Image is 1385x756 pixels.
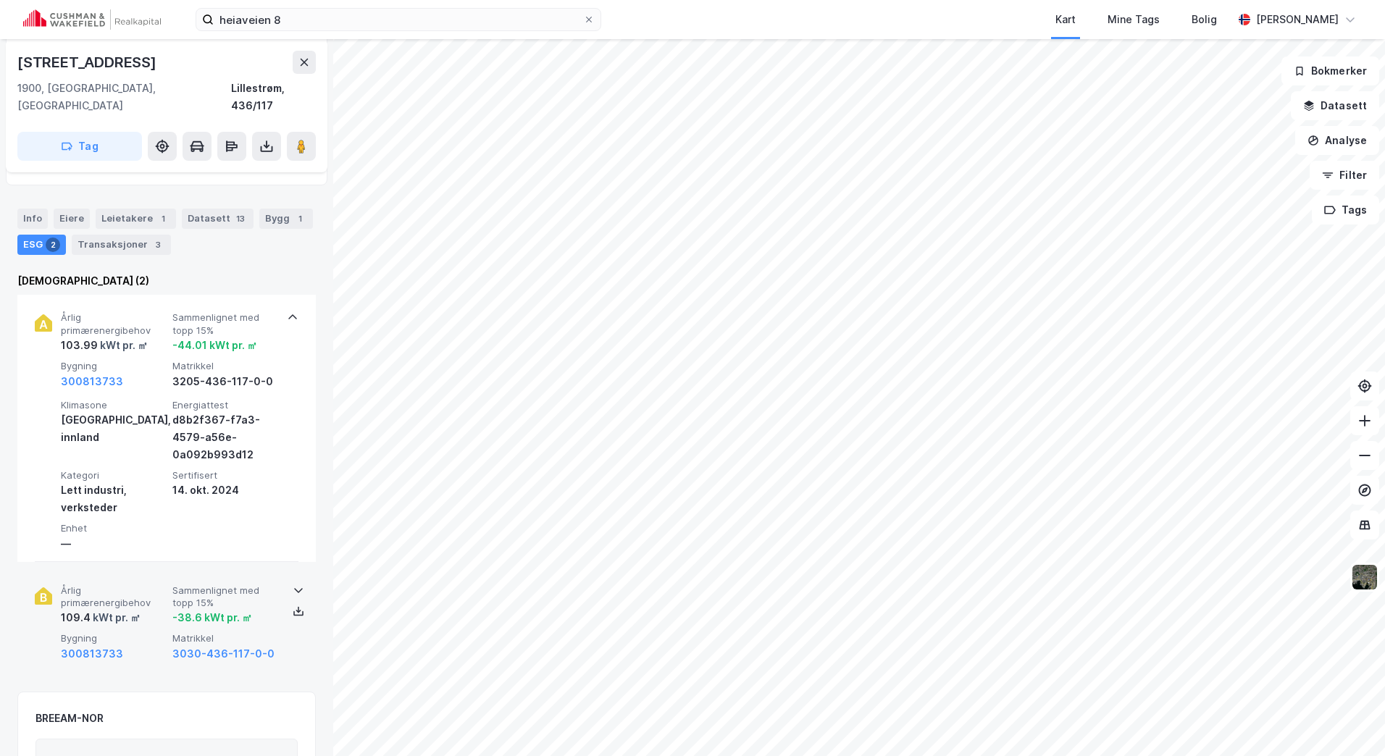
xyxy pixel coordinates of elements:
[98,337,148,354] div: kWt pr. ㎡
[54,209,90,229] div: Eiere
[293,211,307,226] div: 1
[17,51,159,74] div: [STREET_ADDRESS]
[61,535,167,553] div: —
[96,209,176,229] div: Leietakere
[1256,11,1339,28] div: [PERSON_NAME]
[151,238,165,252] div: 3
[61,645,123,663] button: 300813733
[61,522,167,534] span: Enhet
[17,209,48,229] div: Info
[172,399,278,411] span: Energiattest
[61,469,167,482] span: Kategori
[46,238,60,252] div: 2
[1313,686,1385,756] div: Kontrollprogram for chat
[1055,11,1076,28] div: Kart
[172,584,278,610] span: Sammenlignet med topp 15%
[172,632,278,644] span: Matrikkel
[17,235,66,255] div: ESG
[61,311,167,337] span: Årlig primærenergibehov
[1281,56,1379,85] button: Bokmerker
[61,399,167,411] span: Klimasone
[35,710,104,727] div: BREEAM-NOR
[61,360,167,372] span: Bygning
[1310,161,1379,190] button: Filter
[172,411,278,463] div: d8b2f367-f7a3-4579-a56e-0a092b993d12
[17,80,231,114] div: 1900, [GEOGRAPHIC_DATA], [GEOGRAPHIC_DATA]
[17,132,142,161] button: Tag
[1192,11,1217,28] div: Bolig
[214,9,583,30] input: Søk på adresse, matrikkel, gårdeiere, leietakere eller personer
[172,645,275,663] button: 3030-436-117-0-0
[1295,126,1379,155] button: Analyse
[1351,563,1378,591] img: 9k=
[61,584,167,610] span: Årlig primærenergibehov
[172,609,252,626] div: -38.6 kWt pr. ㎡
[1108,11,1160,28] div: Mine Tags
[182,209,254,229] div: Datasett
[91,609,141,626] div: kWt pr. ㎡
[1313,686,1385,756] iframe: Chat Widget
[61,337,148,354] div: 103.99
[72,235,171,255] div: Transaksjoner
[172,311,278,337] span: Sammenlignet med topp 15%
[259,209,313,229] div: Bygg
[172,337,257,354] div: -44.01 kWt pr. ㎡
[23,9,161,30] img: cushman-wakefield-realkapital-logo.202ea83816669bd177139c58696a8fa1.svg
[172,482,278,499] div: 14. okt. 2024
[233,211,248,226] div: 13
[1291,91,1379,120] button: Datasett
[172,360,278,372] span: Matrikkel
[231,80,316,114] div: Lillestrøm, 436/117
[61,632,167,644] span: Bygning
[1312,196,1379,224] button: Tags
[172,469,278,482] span: Sertifisert
[156,211,170,226] div: 1
[17,272,316,290] div: [DEMOGRAPHIC_DATA] (2)
[61,609,141,626] div: 109.4
[61,373,123,390] button: 300813733
[172,373,278,390] div: 3205-436-117-0-0
[61,482,167,516] div: Lett industri, verksteder
[61,411,167,446] div: [GEOGRAPHIC_DATA], innland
